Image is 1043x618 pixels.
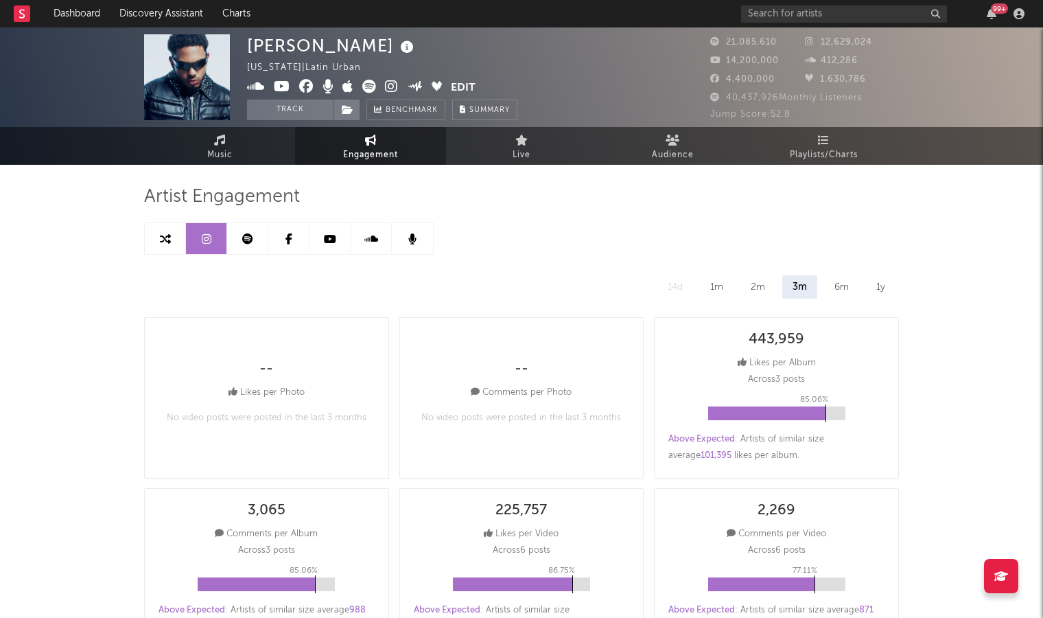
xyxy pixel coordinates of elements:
span: Above Expected [414,606,480,615]
p: No video posts were posted in the last 3 months [421,410,621,426]
span: Audience [652,147,694,163]
div: [PERSON_NAME] [247,34,417,57]
p: Across 6 posts [493,542,550,559]
span: Summary [469,106,510,114]
div: 225,757 [495,503,547,519]
p: Across 3 posts [748,371,805,388]
span: Artist Engagement [144,189,300,205]
p: 77.11 % [793,562,817,579]
button: Track [247,100,333,120]
input: Search for artists [741,5,947,23]
div: [US_STATE] | Latin Urban [247,60,377,76]
a: Music [144,127,295,165]
p: No video posts were posted in the last 3 months [167,410,366,426]
p: Across 3 posts [238,542,295,559]
span: 21,085,610 [710,38,777,47]
span: 1,630,786 [805,75,866,84]
div: -- [515,361,528,378]
a: Playlists/Charts [748,127,899,165]
div: 2,269 [758,503,795,519]
button: Edit [451,80,476,97]
span: Above Expected [668,606,735,615]
div: Comments per Album [215,526,318,542]
span: 40,437,926 Monthly Listeners [710,93,863,102]
span: Benchmark [386,102,438,119]
span: Jump Score: 52.8 [710,110,790,119]
span: Engagement [343,147,398,163]
span: 4,400,000 [710,75,775,84]
span: Live [513,147,530,163]
span: 14,200,000 [710,56,779,65]
a: Audience [597,127,748,165]
div: 1m [700,275,734,299]
div: 14d [657,275,693,299]
button: 99+ [987,8,996,19]
div: 2m [740,275,775,299]
span: 988 [349,606,366,615]
p: 86.75 % [548,562,575,579]
span: 101,395 [701,451,731,460]
div: -- [259,361,273,378]
div: 6m [824,275,859,299]
div: Likes per Photo [228,385,305,401]
div: 3,065 [248,503,285,519]
span: Music [207,147,233,163]
a: Benchmark [366,100,445,120]
p: Across 6 posts [748,542,806,559]
span: Playlists/Charts [790,147,858,163]
span: 412,286 [805,56,858,65]
div: : Artists of similar size average likes per album . [668,431,884,464]
span: 871 [859,606,874,615]
span: Above Expected [668,435,735,444]
div: 3m [782,275,817,299]
a: Live [446,127,597,165]
div: 99 + [991,3,1008,14]
div: Likes per Video [484,526,559,542]
p: 85.06 % [290,562,318,579]
a: Engagement [295,127,446,165]
span: Above Expected [159,606,225,615]
div: Comments per Video [727,526,826,542]
span: 12,629,024 [805,38,872,47]
div: 443,959 [749,332,804,348]
p: 85.06 % [800,391,828,408]
div: Comments per Photo [471,385,572,401]
div: Likes per Album [738,355,816,371]
div: 1y [866,275,895,299]
button: Summary [452,100,517,120]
